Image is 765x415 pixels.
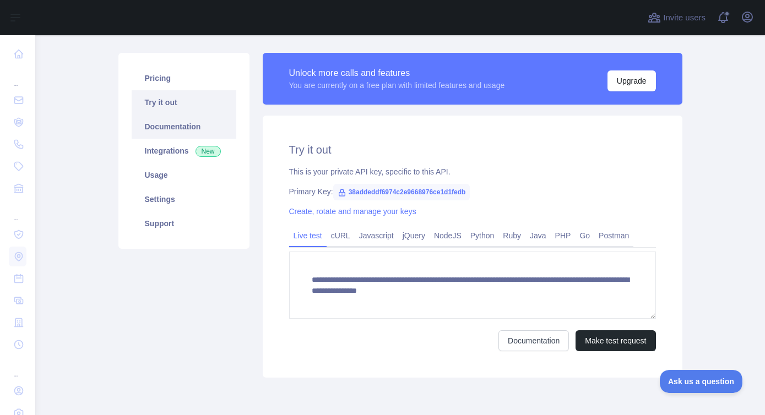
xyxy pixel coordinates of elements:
[289,186,656,197] div: Primary Key:
[498,330,569,351] a: Documentation
[525,227,551,244] a: Java
[289,67,505,80] div: Unlock more calls and features
[289,80,505,91] div: You are currently on a free plan with limited features and usage
[430,227,466,244] a: NodeJS
[594,227,633,244] a: Postman
[132,187,236,211] a: Settings
[575,227,594,244] a: Go
[132,211,236,236] a: Support
[645,9,708,26] button: Invite users
[132,114,236,139] a: Documentation
[9,200,26,222] div: ...
[289,207,416,216] a: Create, rotate and manage your keys
[327,227,355,244] a: cURL
[9,357,26,379] div: ...
[498,227,525,244] a: Ruby
[289,142,656,157] h2: Try it out
[132,163,236,187] a: Usage
[132,66,236,90] a: Pricing
[466,227,499,244] a: Python
[576,330,655,351] button: Make test request
[132,139,236,163] a: Integrations New
[607,70,656,91] button: Upgrade
[196,146,221,157] span: New
[355,227,398,244] a: Javascript
[289,227,327,244] a: Live test
[663,12,706,24] span: Invite users
[333,184,470,200] span: 38addeddf6974c2e9668976ce1d1fedb
[289,166,656,177] div: This is your private API key, specific to this API.
[660,370,743,393] iframe: Toggle Customer Support
[9,66,26,88] div: ...
[398,227,430,244] a: jQuery
[551,227,576,244] a: PHP
[132,90,236,114] a: Try it out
